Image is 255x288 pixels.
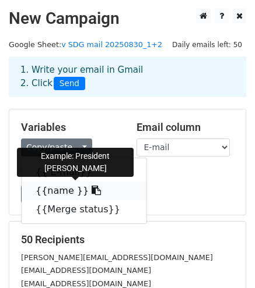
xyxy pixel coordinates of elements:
[168,40,246,49] a: Daily emails left: 50
[12,63,243,90] div: 1. Write your email in Gmail 2. Click
[9,9,246,29] h2: New Campaign
[54,77,85,91] span: Send
[197,232,255,288] div: 聊天小工具
[168,38,246,51] span: Daily emails left: 50
[21,138,92,157] a: Copy/paste...
[17,148,134,177] div: Example: President [PERSON_NAME]
[22,200,146,219] a: {{Merge status}}
[197,232,255,288] iframe: Chat Widget
[137,121,235,134] h5: Email column
[61,40,162,49] a: v SDG mail 20250830_1+2
[21,233,234,246] h5: 50 Recipients
[21,266,151,275] small: [EMAIL_ADDRESS][DOMAIN_NAME]
[21,253,213,262] small: [PERSON_NAME][EMAIL_ADDRESS][DOMAIN_NAME]
[21,121,119,134] h5: Variables
[9,40,162,49] small: Google Sheet:
[21,279,151,288] small: [EMAIL_ADDRESS][DOMAIN_NAME]
[22,182,146,200] a: {{name }}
